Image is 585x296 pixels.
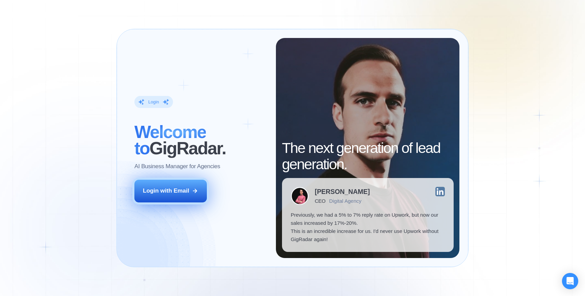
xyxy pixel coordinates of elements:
[148,99,159,105] div: Login
[315,198,326,204] div: CEO
[134,122,206,158] span: Welcome to
[329,198,361,204] div: Digital Agency
[134,180,207,202] button: Login with Email
[291,211,445,243] p: Previously, we had a 5% to 7% reply rate on Upwork, but now our sales increased by 17%-20%. This ...
[315,189,370,195] div: [PERSON_NAME]
[282,140,454,172] h2: The next generation of lead generation.
[134,124,267,156] h2: ‍ GigRadar.
[562,273,578,289] div: Open Intercom Messenger
[134,162,220,170] p: AI Business Manager for Agencies
[143,187,189,195] div: Login with Email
